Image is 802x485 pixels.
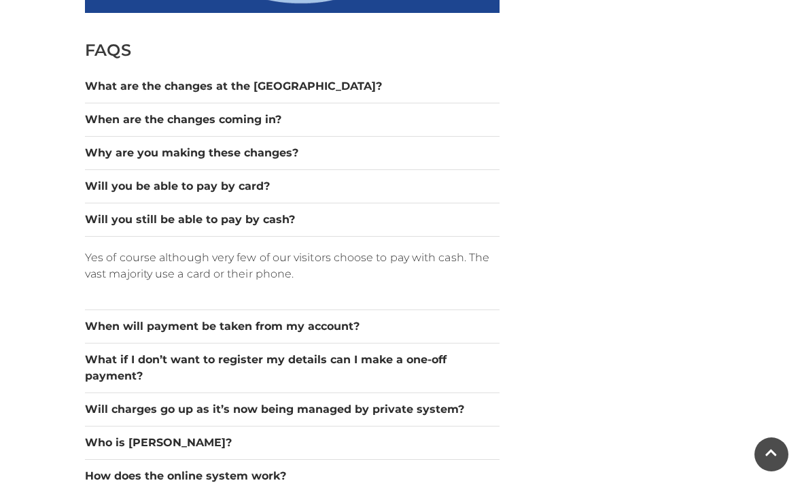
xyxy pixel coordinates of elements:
[85,40,131,60] span: FAQS
[85,112,500,128] button: When are the changes coming in?
[85,178,500,195] button: Will you be able to pay by card?
[85,318,500,335] button: When will payment be taken from my account?
[85,401,500,418] button: Will charges go up as it’s now being managed by private system?
[85,352,500,384] button: What if I don’t want to register my details can I make a one-off payment?
[85,468,500,484] button: How does the online system work?
[85,145,500,161] button: Why are you making these changes?
[85,78,500,95] button: What are the changes at the [GEOGRAPHIC_DATA]?
[85,212,500,228] button: Will you still be able to pay by cash?
[85,250,500,282] p: Yes of course although very few of our visitors choose to pay with cash. The vast majority use a ...
[85,435,500,451] button: Who is [PERSON_NAME]?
